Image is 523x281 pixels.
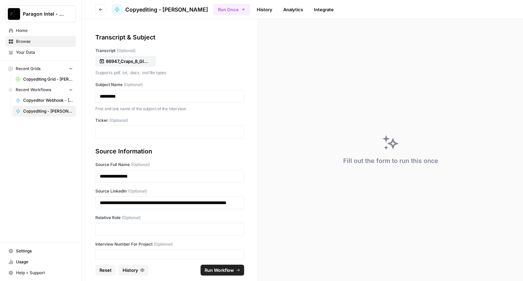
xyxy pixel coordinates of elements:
[131,162,150,168] span: (Optional)
[95,162,244,168] label: Source Full Name
[310,4,338,15] a: Integrate
[16,28,73,34] span: Home
[16,259,73,265] span: Usage
[343,156,438,166] div: Fill out the form to run this once
[23,108,73,114] span: Copyediting - [PERSON_NAME]
[8,8,20,20] img: Paragon Intel - Copyediting Logo
[106,58,149,65] p: 86947_Craps_8_Glenholden.docx
[95,147,244,156] div: Source Information
[5,47,76,58] a: Your Data
[95,82,244,88] label: Subject Name
[5,64,76,74] button: Recent Grids
[112,4,208,15] a: Copyediting - [PERSON_NAME]
[23,11,64,17] span: Paragon Intel - Copyediting
[13,95,76,106] a: Copyeditor Webhook - [PERSON_NAME]
[154,241,173,247] span: (Optional)
[16,270,73,276] span: Help + Support
[5,257,76,267] a: Usage
[125,5,208,14] span: Copyediting - [PERSON_NAME]
[95,105,244,112] p: First and last name of the subject of the interview
[13,106,76,117] a: Copyediting - [PERSON_NAME]
[5,246,76,257] a: Settings
[95,48,244,54] label: Transcript
[95,265,116,276] button: Reset
[124,82,143,88] span: (Optional)
[16,38,73,45] span: Browse
[109,117,128,123] span: (Optional)
[123,267,138,274] span: History
[16,248,73,254] span: Settings
[95,188,244,194] label: Source LinkedIn
[5,85,76,95] button: Recent Workflows
[95,56,156,67] button: 86947_Craps_8_Glenholden.docx
[205,267,234,274] span: Run Workflow
[16,66,41,72] span: Recent Grids
[5,5,76,22] button: Workspace: Paragon Intel - Copyediting
[117,48,136,54] span: (Optional)
[95,33,244,42] div: Transcript & Subject
[5,36,76,47] a: Browse
[16,87,51,93] span: Recent Workflows
[5,267,76,278] button: Help + Support
[5,25,76,36] a: Home
[23,97,73,103] span: Copyeditor Webhook - [PERSON_NAME]
[99,267,112,274] span: Reset
[128,188,147,194] span: (Optional)
[95,69,244,76] p: Supports .pdf, .txt, .docx, .md file types
[279,4,307,15] a: Analytics
[213,4,250,15] button: Run Once
[16,49,73,55] span: Your Data
[122,215,141,221] span: (Optional)
[13,74,76,85] a: Copyediting Grid - [PERSON_NAME]
[253,4,276,15] a: History
[95,241,244,247] label: Interview Number For Project
[95,215,244,221] label: Relative Role
[118,265,148,276] button: History
[23,76,73,82] span: Copyediting Grid - [PERSON_NAME]
[95,117,244,123] label: Ticker
[201,265,244,276] button: Run Workflow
